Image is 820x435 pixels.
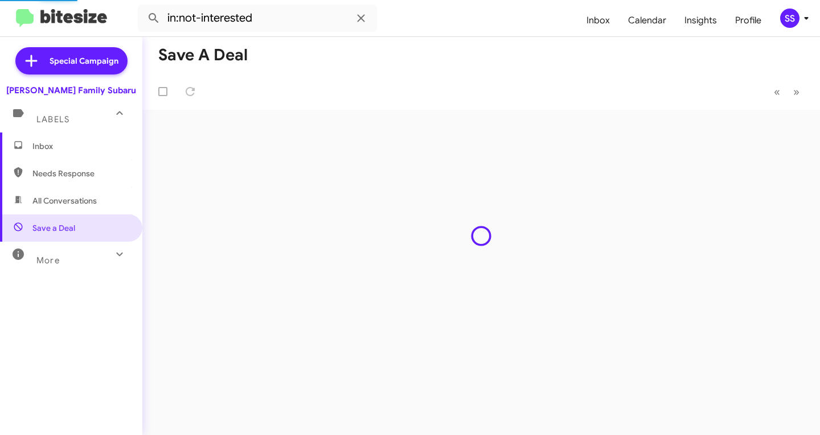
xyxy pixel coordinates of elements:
nav: Page navigation example [768,80,806,103]
a: Special Campaign [15,47,128,74]
div: SS [780,9,799,28]
input: Search [138,5,377,32]
span: Needs Response [32,168,129,179]
span: Special Campaign [50,55,118,67]
span: Save a Deal [32,222,75,234]
span: All Conversations [32,195,97,206]
a: Profile [726,4,770,37]
span: Inbox [32,140,129,152]
span: Labels [36,114,69,125]
span: » [793,85,799,99]
a: Calendar [619,4,675,37]
button: Next [786,80,806,103]
a: Insights [675,4,726,37]
span: More [36,255,60,266]
button: SS [770,9,807,28]
span: « [774,85,780,99]
h1: Save a Deal [158,46,248,64]
a: Inbox [577,4,619,37]
div: [PERSON_NAME] Family Subaru [6,85,136,96]
button: Previous [767,80,787,103]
